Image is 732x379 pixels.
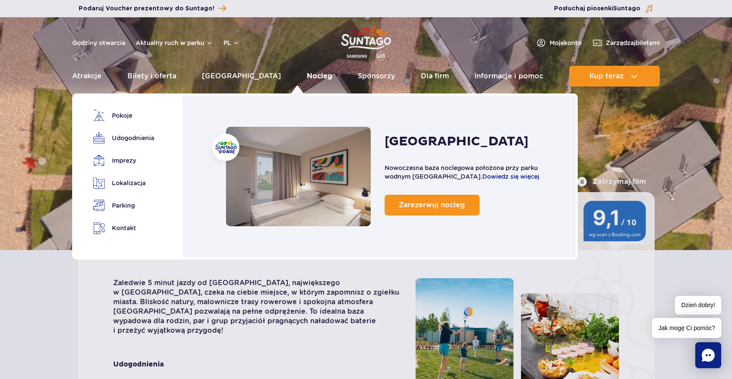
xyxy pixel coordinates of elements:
a: Lokalizacja [93,177,151,189]
a: Dowiedz się więcej [482,173,539,180]
span: Dzień dobry! [675,296,721,315]
a: Imprezy [93,154,151,167]
a: Godziny otwarcia [72,39,125,47]
span: Jak mogę Ci pomóc? [652,318,721,338]
a: Pokoje [93,109,151,122]
a: Nocleg [307,66,332,87]
a: [GEOGRAPHIC_DATA] [202,66,281,87]
a: Informacje i pomoc [474,66,543,87]
a: Kontakt [93,222,151,234]
a: Udogodnienia [93,132,151,144]
a: Zarządzajbiletami [592,38,660,48]
div: Chat [695,342,721,368]
span: Zarządzaj biletami [606,39,660,47]
a: Mojekonto [536,38,582,48]
h2: [GEOGRAPHIC_DATA] [385,133,528,150]
span: Kup teraz [589,72,624,80]
a: Dla firm [421,66,449,87]
p: Nowoczesna baza noclegowa położona przy parku wodnym [GEOGRAPHIC_DATA]. [385,164,558,181]
a: Nocleg [226,127,371,226]
a: Zarezerwuj nocleg [385,195,480,215]
button: Kup teraz [569,66,660,87]
img: Suntago [215,141,237,154]
a: Atrakcje [72,66,102,87]
a: Parking [93,199,151,212]
button: pl [223,39,240,47]
a: Bilety i oferta [127,66,176,87]
a: Sponsorzy [358,66,395,87]
button: Aktualny ruch w parku [136,39,213,46]
span: Moje konto [550,39,582,47]
span: Zarezerwuj nocleg [399,201,465,209]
